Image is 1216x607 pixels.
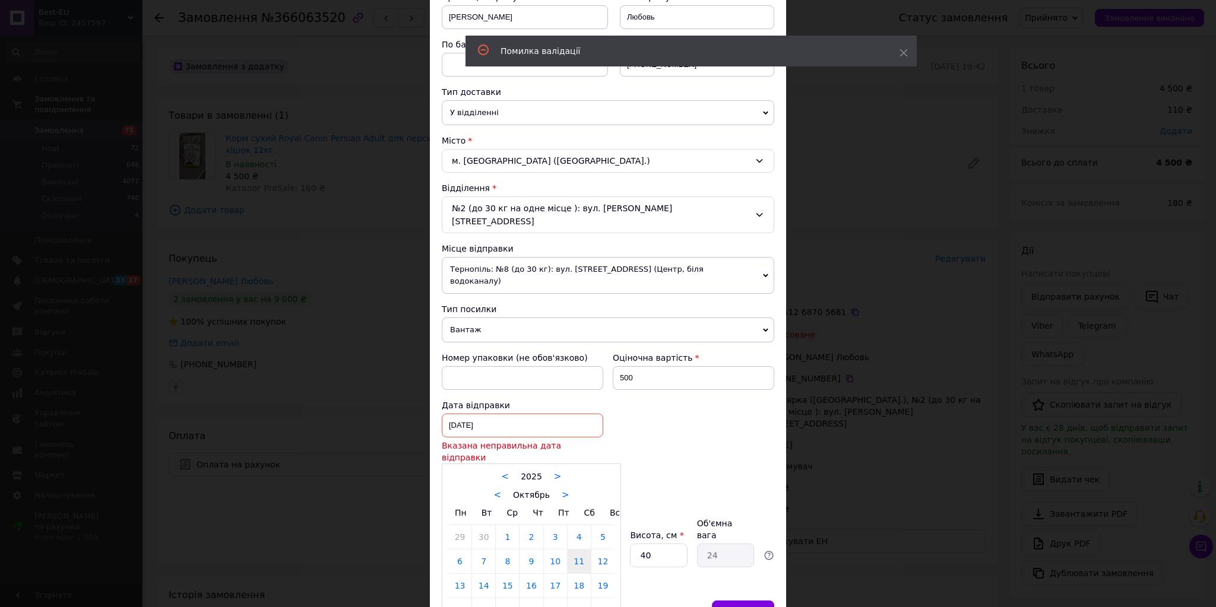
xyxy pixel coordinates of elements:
a: 12 [591,549,615,573]
a: 11 [568,549,591,573]
a: 5 [591,525,615,549]
span: Ср [506,508,518,517]
a: 29 [448,525,471,549]
a: 18 [568,574,591,598]
div: Помилка валідації [501,45,870,57]
a: 6 [448,549,471,573]
a: 4 [568,525,591,549]
span: Сб [584,508,595,517]
a: 7 [472,549,495,573]
a: 2 [520,525,543,549]
a: 30 [472,525,495,549]
a: 3 [544,525,567,549]
a: 8 [496,549,519,573]
span: Чт [533,508,543,517]
a: < [502,471,509,482]
span: Октябрь [513,490,550,500]
span: Вс [610,508,620,517]
span: Пн [455,508,467,517]
a: 17 [544,574,567,598]
a: 19 [591,574,615,598]
a: 15 [496,574,519,598]
a: 9 [520,549,543,573]
span: Вт [482,508,492,517]
a: > [554,471,562,482]
a: 16 [520,574,543,598]
span: 2025 [521,472,542,481]
a: 10 [544,549,567,573]
span: Пт [558,508,569,517]
a: > [562,490,569,500]
a: 13 [448,574,471,598]
a: 1 [496,525,519,549]
a: 14 [472,574,495,598]
a: < [494,490,502,500]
